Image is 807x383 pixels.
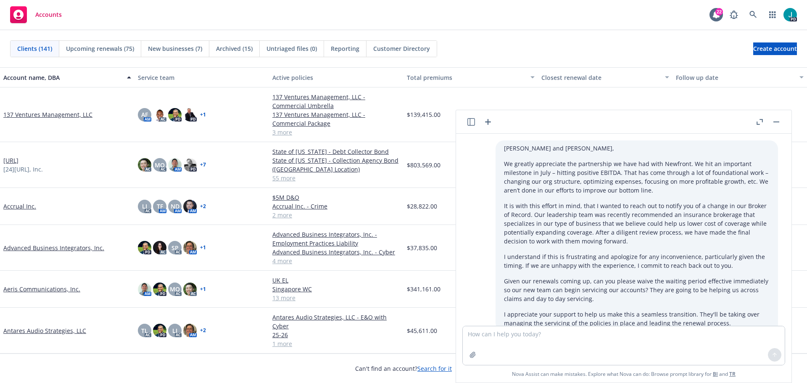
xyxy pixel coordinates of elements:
p: It is with this effort in mind, that I wanted to reach out to notify you of a change in our Broke... [504,201,770,246]
span: Untriaged files (0) [266,44,317,53]
span: TF [157,202,163,211]
img: photo [183,158,197,172]
span: LI [172,326,177,335]
img: photo [153,108,166,122]
span: Nova Assist can make mistakes. Explore what Nova can do: Browse prompt library for and [459,365,788,383]
a: Accounts [7,3,65,26]
a: Search for it [417,365,452,372]
a: + 1 [200,245,206,250]
img: photo [138,283,151,296]
a: Advanced Business Integrators, Inc. - Employment Practices Liability [272,230,400,248]
a: [URL] [3,156,18,165]
div: Follow up date [676,73,794,82]
span: ND [171,202,179,211]
a: 13 more [272,293,400,302]
span: [24][URL], Inc. [3,165,43,174]
a: Aeris Communications, Inc. [3,285,80,293]
a: Switch app [764,6,781,23]
a: Advanced Business Integrators, Inc. - Cyber [272,248,400,256]
img: photo [153,241,166,254]
a: + 2 [200,204,206,209]
a: 2 more [272,211,400,219]
button: Total premiums [403,67,538,87]
span: $341,161.00 [407,285,440,293]
span: $45,611.00 [407,326,437,335]
span: MQ [170,285,180,293]
a: + 1 [200,112,206,117]
a: 1 more [272,339,400,348]
a: Create account [753,42,797,55]
p: I understand if this is frustrating and apologize for any inconvenience, particularly given the t... [504,252,770,270]
span: SP [171,243,179,252]
img: photo [138,158,151,172]
div: Closest renewal date [541,73,660,82]
a: Antares Audio Strategies, LLC - E&O with Cyber [272,313,400,330]
a: State of [US_STATE] - Debt Collector Bond [272,147,400,156]
a: + 7 [200,162,206,167]
p: I appreciate your support to help us make this a seamless transition. They'll be taking over mana... [504,310,770,328]
a: 137 Ventures Management, LLC [3,110,92,119]
span: $28,822.00 [407,202,437,211]
img: photo [168,108,182,122]
a: 55 more [272,174,400,182]
a: Advanced Business Integrators, Inc. [3,243,104,252]
img: photo [153,324,166,337]
img: photo [783,8,797,21]
a: Search [745,6,762,23]
a: Accrual Inc. - Crime [272,202,400,211]
img: photo [183,324,197,337]
span: Archived (15) [216,44,253,53]
span: $803,569.00 [407,161,440,169]
a: Accrual Inc. [3,202,36,211]
img: photo [168,158,182,172]
button: Closest renewal date [538,67,672,87]
div: Total premiums [407,73,525,82]
a: $5M D&O [272,193,400,202]
a: + 1 [200,287,206,292]
span: Clients (141) [17,44,52,53]
span: New businesses (7) [148,44,202,53]
span: AF [141,110,148,119]
p: We greatly appreciate the partnership we have had with Newfront. We hit an important milestone in... [504,159,770,195]
button: Service team [134,67,269,87]
button: Active policies [269,67,403,87]
a: + 2 [200,328,206,333]
img: photo [183,108,197,122]
a: 4 more [272,256,400,265]
a: UK EL [272,276,400,285]
a: 137 Ventures Management, LLC - Commercial Umbrella [272,92,400,110]
span: MQ [155,161,165,169]
span: Accounts [35,11,62,18]
p: Given our renewals coming up, can you please waive the waiting period effective immediately so ou... [504,277,770,303]
span: $139,415.00 [407,110,440,119]
span: Customer Directory [373,44,430,53]
a: Antares Audio Strategies, LLC [3,326,86,335]
a: 137 Ventures Management, LLC - Commercial Package [272,110,400,128]
a: 3 more [272,128,400,137]
a: 25-26 [272,330,400,339]
a: State of [US_STATE] - Collection Agency Bond ([GEOGRAPHIC_DATA] Location) [272,156,400,174]
span: LI [142,202,147,211]
div: Account name, DBA [3,73,122,82]
div: Service team [138,73,266,82]
span: Reporting [331,44,359,53]
img: photo [183,200,197,213]
img: photo [183,283,197,296]
a: Singapore WC [272,285,400,293]
img: photo [138,241,151,254]
a: Report a Bug [725,6,742,23]
a: TR [729,370,736,378]
img: photo [183,241,197,254]
button: Follow up date [672,67,807,87]
span: TL [141,326,148,335]
span: $37,835.00 [407,243,437,252]
p: [PERSON_NAME] and [PERSON_NAME], [504,144,770,153]
div: Active policies [272,73,400,82]
span: Upcoming renewals (75) [66,44,134,53]
div: 22 [715,8,723,16]
span: Can't find an account? [355,364,452,373]
span: Create account [753,41,797,57]
img: photo [153,283,166,296]
a: BI [713,370,718,378]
